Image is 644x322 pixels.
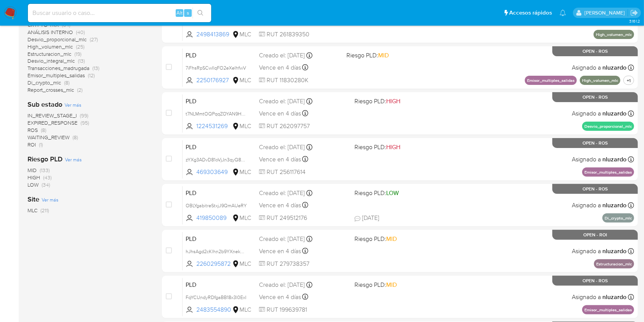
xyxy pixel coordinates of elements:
button: search-icon [193,8,208,18]
span: s [187,9,189,16]
span: 3.161.2 [629,18,640,24]
a: Notificaciones [560,10,566,16]
a: Salir [630,9,638,17]
input: Buscar usuario o caso... [28,8,211,18]
span: Alt [176,9,183,16]
p: nicolas.luzardo@mercadolibre.com [584,9,628,16]
span: Accesos rápidos [509,9,552,17]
